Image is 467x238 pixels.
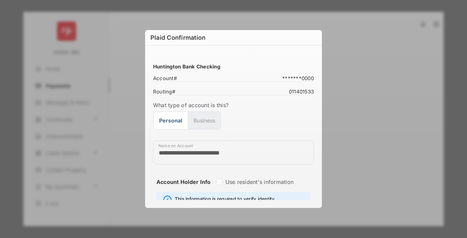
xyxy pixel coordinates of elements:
[153,102,314,108] label: What type of account is this?
[225,179,294,185] label: Use resident's information
[153,88,177,93] span: Routing #
[153,63,314,70] h3: Huntington Bank Checking
[175,196,276,204] span: This information is required to verify identity.
[188,111,221,130] button: Business
[153,75,179,80] span: Account #
[153,111,188,130] button: Personal
[145,30,322,45] h6: Plaid Confirmation
[287,88,314,93] span: 011401533
[156,179,211,197] strong: Account Holder Info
